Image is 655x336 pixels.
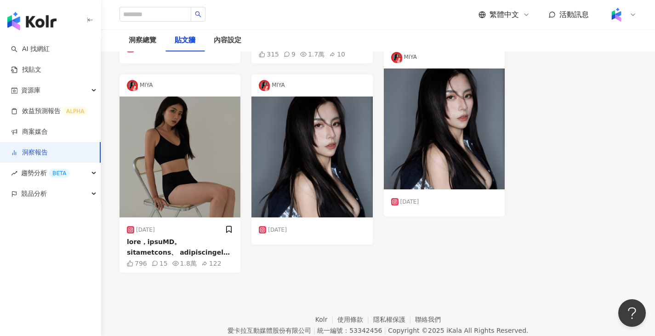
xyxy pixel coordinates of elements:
a: searchAI 找網紅 [11,45,50,54]
img: post-image [384,68,505,189]
a: 效益預測報告ALPHA [11,107,88,116]
span: | [384,327,386,334]
img: Kolr%20app%20icon%20%281%29.png [608,6,625,23]
a: 洞察報告 [11,148,48,157]
div: Copyright © 2025 All Rights Reserved. [388,327,528,334]
a: 使用條款 [337,316,373,323]
div: BETA [49,169,70,178]
div: 洞察總覽 [129,35,156,46]
span: | [313,327,315,334]
div: 1.7萬 [300,51,325,58]
div: 122 [201,260,222,267]
div: 貼文牆 [175,35,195,46]
div: 內容設定 [214,35,241,46]
div: 9 [284,51,296,58]
img: logo [7,12,57,30]
div: MIYA [384,46,505,68]
a: 找貼文 [11,65,41,74]
span: 繁體中文 [490,10,519,20]
div: [DATE] [259,226,287,233]
div: 1.8萬 [172,260,197,267]
div: 796 [127,260,147,267]
div: 10 [329,51,345,58]
div: MIYA [251,74,372,97]
a: 商案媒合 [11,127,48,137]
span: 活動訊息 [559,10,589,19]
a: 聯絡我們 [415,316,441,323]
div: 315 [259,51,279,58]
div: 統一編號：53342456 [317,327,382,334]
span: 競品分析 [21,183,47,204]
div: 15 [152,260,168,267]
span: 資源庫 [21,80,40,101]
img: KOL Avatar [127,80,138,91]
iframe: Help Scout Beacon - Open [618,299,646,327]
div: lore，ipsuMD。 sitametcons、 adipiscingel、seddoei。 temp，incidi、utlab，etdolor。 magnaaliquaenim。 admin... [127,237,233,257]
a: 隱私權保護 [373,316,416,323]
img: KOL Avatar [259,80,270,91]
div: [DATE] [127,226,155,233]
span: rise [11,170,17,177]
div: [DATE] [391,198,419,205]
img: post-image [251,97,372,217]
span: search [195,11,201,17]
img: post-image [120,97,240,217]
a: iKala [446,327,462,334]
div: 愛卡拉互動媒體股份有限公司 [228,327,311,334]
div: MIYA [120,74,240,97]
span: 趨勢分析 [21,163,70,183]
a: Kolr [315,316,337,323]
img: KOL Avatar [391,52,402,63]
